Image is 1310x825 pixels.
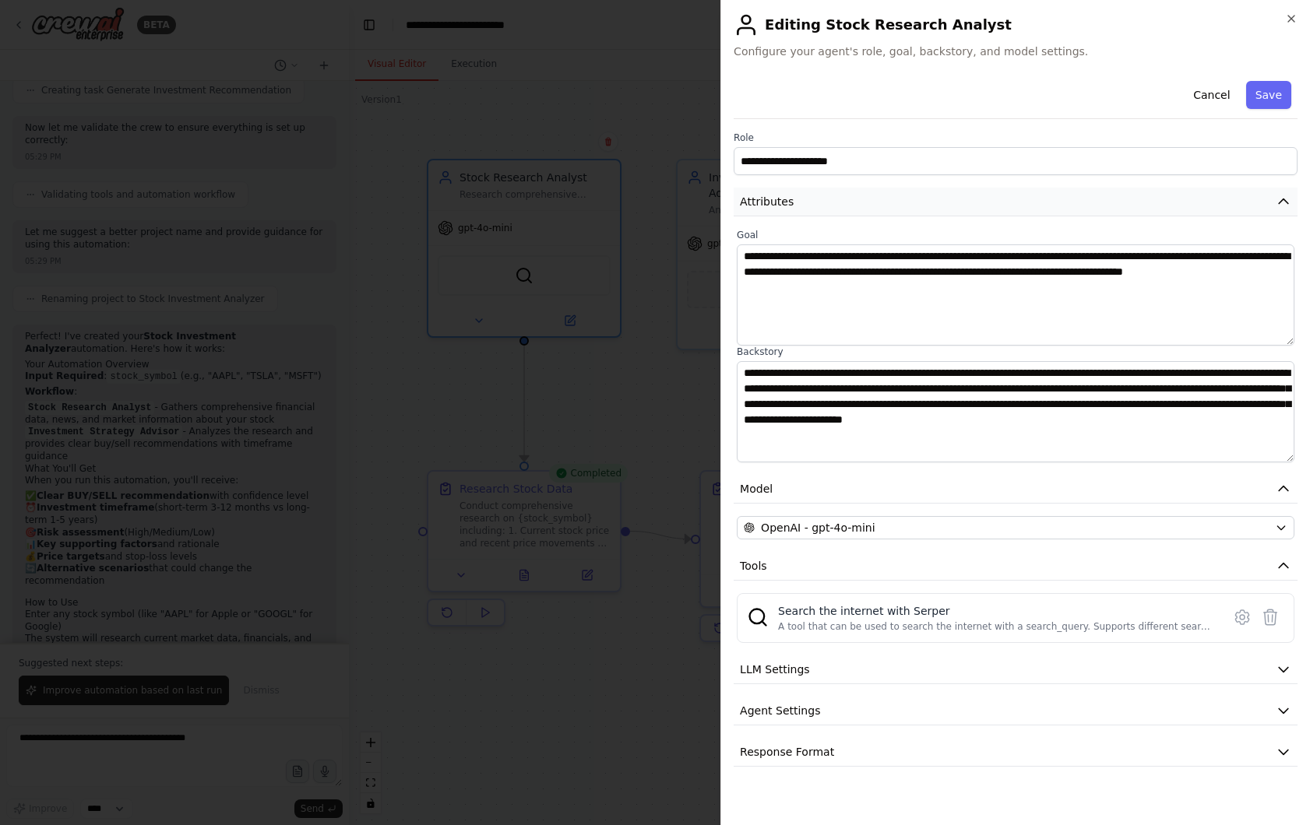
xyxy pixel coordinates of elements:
button: OpenAI - gpt-4o-mini [737,516,1294,539]
button: Model [734,475,1298,504]
span: Configure your agent's role, goal, backstory, and model settings. [734,44,1298,59]
span: Tools [740,558,767,574]
label: Backstory [737,346,1294,358]
img: SerperDevTool [747,606,769,628]
button: LLM Settings [734,655,1298,684]
button: Delete tool [1256,603,1284,631]
button: Cancel [1184,81,1239,109]
button: Save [1246,81,1291,109]
span: Response Format [740,744,834,760]
span: Attributes [740,194,794,209]
label: Goal [737,229,1294,241]
button: Configure tool [1228,603,1256,631]
label: Role [734,132,1298,144]
span: Agent Settings [740,703,820,718]
button: Attributes [734,188,1298,216]
div: A tool that can be used to search the internet with a search_query. Supports different search typ... [778,620,1213,633]
span: OpenAI - gpt-4o-mini [761,520,875,535]
span: LLM Settings [740,662,810,677]
button: Tools [734,552,1298,581]
span: Model [740,481,773,497]
button: Response Format [734,738,1298,767]
button: Agent Settings [734,697,1298,725]
div: Search the internet with Serper [778,603,1213,619]
h2: Editing Stock Research Analyst [734,12,1298,37]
